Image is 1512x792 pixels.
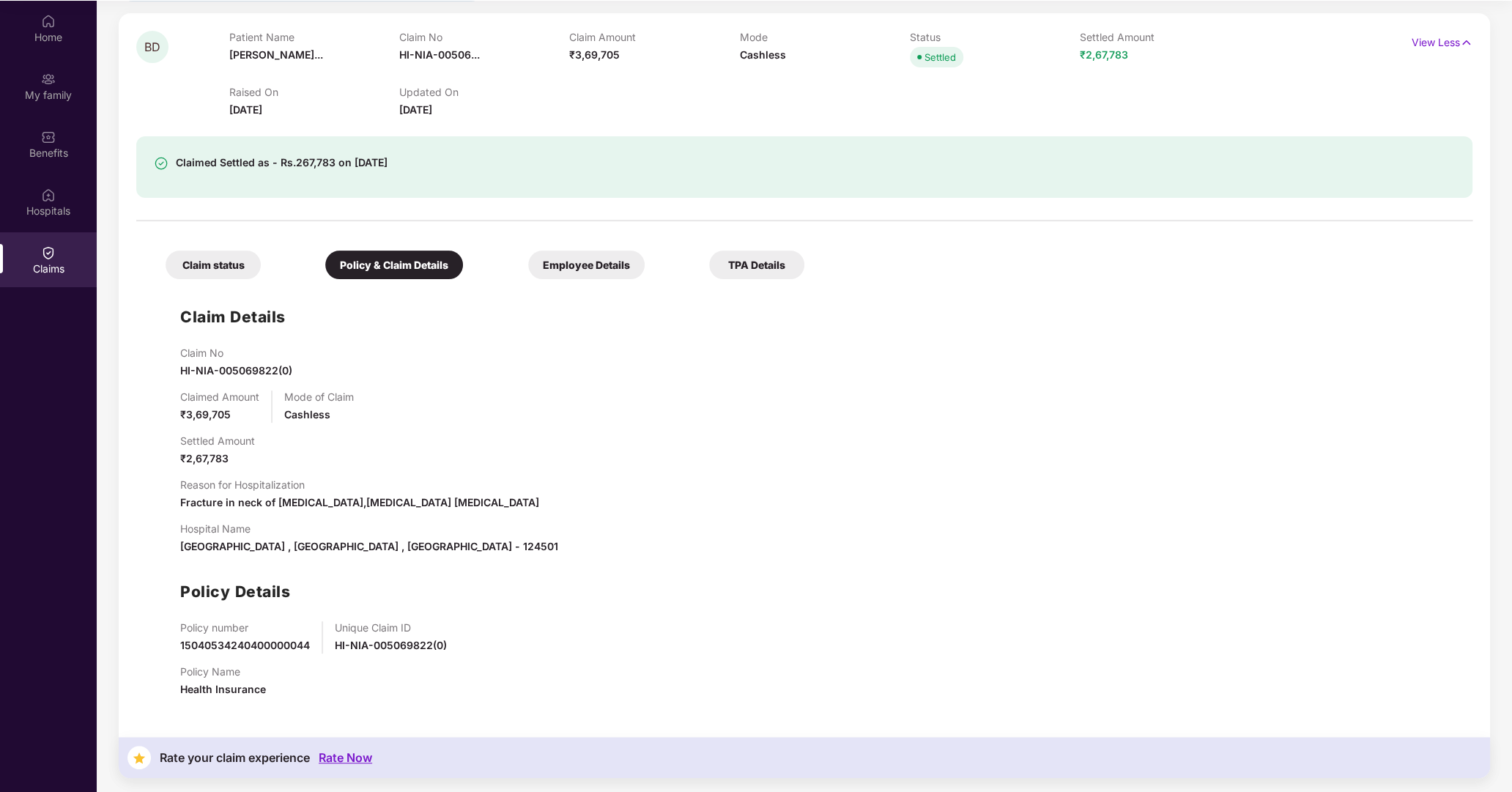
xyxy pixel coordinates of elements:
p: Policy Name [180,665,266,678]
img: svg+xml;base64,PHN2ZyBpZD0iQmVuZWZpdHMiIHhtbG5zPSJodHRwOi8vd3d3LnczLm9yZy8yMDAwL3N2ZyIgd2lkdGg9Ij... [41,130,56,144]
span: [DATE] [399,103,432,116]
div: Settled [924,50,956,64]
img: svg+xml;base64,PHN2ZyBpZD0iSG9tZSIgeG1sbnM9Imh0dHA6Ly93d3cudzMub3JnLzIwMDAvc3ZnIiB3aWR0aD0iMjAiIG... [41,14,56,29]
div: TPA Details [709,251,804,279]
p: Status [910,31,1080,43]
span: Cashless [739,48,785,61]
span: ₹2,67,783 [180,452,229,465]
span: Cashless [284,408,330,421]
img: svg+xml;base64,PHN2ZyBpZD0iU3VjY2Vzcy0zMngzMiIgeG1sbnM9Imh0dHA6Ly93d3cudzMub3JnLzIwMDAvc3ZnIiB3aW... [154,156,168,171]
span: [GEOGRAPHIC_DATA] , [GEOGRAPHIC_DATA] , [GEOGRAPHIC_DATA] - 124501 [180,540,558,552]
div: Claimed Settled as - Rs.267,783 on [DATE] [176,154,388,171]
span: [PERSON_NAME]... [229,48,323,61]
span: 15040534240400000044 [180,639,310,651]
img: svg+xml;base64,PHN2ZyB4bWxucz0iaHR0cDovL3d3dy53My5vcmcvMjAwMC9zdmciIHdpZHRoPSIxNyIgaGVpZ2h0PSIxNy... [1460,34,1472,51]
p: Policy number [180,621,310,634]
span: HI-NIA-00506... [399,48,480,61]
h1: Claim Details [180,305,286,329]
p: Mode of Claim [284,391,354,403]
span: ₹2,67,783 [1080,48,1128,61]
img: svg+xml;base64,PHN2ZyB4bWxucz0iaHR0cDovL3d3dy53My5vcmcvMjAwMC9zdmciIHdpZHRoPSIzNyIgaGVpZ2h0PSIzNy... [127,746,151,769]
div: Claim status [166,251,261,279]
p: Patient Name [229,31,399,43]
p: Claim No [180,347,292,359]
p: Updated On [399,86,569,98]
p: Reason for Hospitalization [180,478,539,491]
span: HI-NIA-005069822(0) [335,639,447,651]
p: Claimed Amount [180,391,259,403]
span: Fracture in neck of [MEDICAL_DATA],[MEDICAL_DATA] [MEDICAL_DATA] [180,496,539,508]
p: Unique Claim ID [335,621,447,634]
img: svg+xml;base64,PHN2ZyBpZD0iSG9zcGl0YWxzIiB4bWxucz0iaHR0cDovL3d3dy53My5vcmcvMjAwMC9zdmciIHdpZHRoPS... [41,188,56,202]
span: ₹3,69,705 [569,48,620,61]
p: Settled Amount [180,434,255,447]
img: svg+xml;base64,PHN2ZyB3aWR0aD0iMjAiIGhlaWdodD0iMjAiIHZpZXdCb3g9IjAgMCAyMCAyMCIgZmlsbD0ibm9uZSIgeG... [41,72,56,86]
span: BD [144,41,160,53]
p: Claim Amount [569,31,739,43]
p: Settled Amount [1080,31,1250,43]
p: Raised On [229,86,399,98]
span: Health Insurance [180,683,266,695]
div: Employee Details [528,251,645,279]
p: Mode [739,31,909,43]
div: Rate Now [319,751,372,765]
span: ₹3,69,705 [180,408,231,421]
p: View Less [1412,31,1472,51]
span: HI-NIA-005069822(0) [180,364,292,377]
img: svg+xml;base64,PHN2ZyBpZD0iQ2xhaW0iIHhtbG5zPSJodHRwOi8vd3d3LnczLm9yZy8yMDAwL3N2ZyIgd2lkdGg9IjIwIi... [41,245,56,260]
h1: Policy Details [180,580,290,604]
p: Hospital Name [180,522,558,535]
p: Claim No [399,31,569,43]
div: Policy & Claim Details [325,251,463,279]
span: [DATE] [229,103,262,116]
div: Rate your claim experience [160,751,310,765]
